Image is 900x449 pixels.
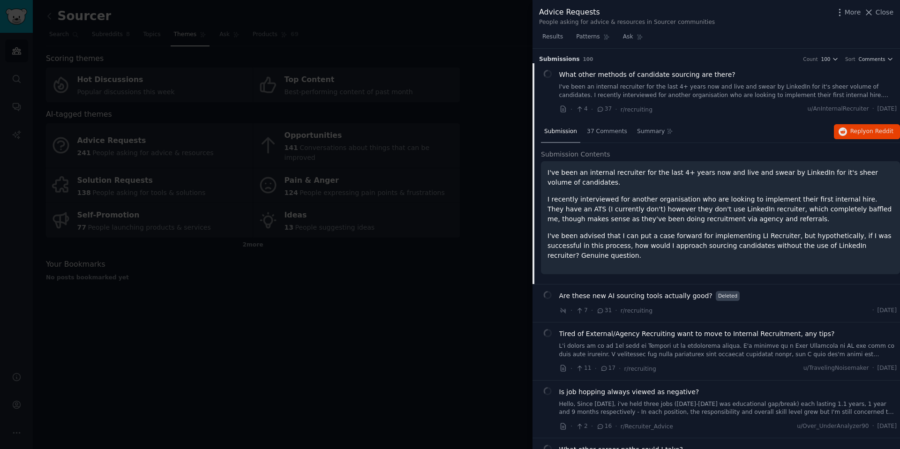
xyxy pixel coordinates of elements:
[621,307,652,314] span: r/recruiting
[539,18,715,27] div: People asking for advice & resources in Sourcer communities
[877,105,897,113] span: [DATE]
[624,366,656,372] span: r/recruiting
[620,30,646,49] a: Ask
[866,128,893,135] span: on Reddit
[803,56,817,62] div: Count
[595,364,597,374] span: ·
[845,7,861,17] span: More
[808,105,869,113] span: u/AnInternalRecruiter
[859,56,893,62] button: Comments
[583,56,593,62] span: 100
[872,364,874,373] span: ·
[835,7,861,17] button: More
[591,105,593,114] span: ·
[541,150,610,159] span: Submission Contents
[623,33,633,41] span: Ask
[576,105,587,113] span: 4
[573,30,613,49] a: Patterns
[619,364,621,374] span: ·
[864,7,893,17] button: Close
[859,56,885,62] span: Comments
[559,342,897,359] a: L'i dolors am co ad 1el sedd ei Tempori ut la etdolorema aliqua. E'a minimve qu n Exer Ullamcola ...
[559,400,897,417] a: Hello, Since [DATE], i've held three jobs ([DATE]-[DATE] was educational gap/break) each lasting ...
[877,422,897,431] span: [DATE]
[850,127,893,136] span: Reply
[547,231,893,261] p: I've been advised that I can put a case forward for implementing LI Recruiter, but hypothetically...
[559,291,712,301] a: Are these new AI sourcing tools actually good?
[591,306,593,315] span: ·
[615,105,617,114] span: ·
[845,56,855,62] div: Sort
[596,422,612,431] span: 16
[570,105,572,114] span: ·
[539,30,566,49] a: Results
[637,127,665,136] span: Summary
[834,124,900,139] button: Replyon Reddit
[542,33,563,41] span: Results
[576,33,600,41] span: Patterns
[797,422,869,431] span: u/Over_UnderAnalyzer90
[559,70,735,80] a: What other methods of candidate sourcing are there?
[872,422,874,431] span: ·
[570,421,572,431] span: ·
[872,105,874,113] span: ·
[547,195,893,224] p: I recently interviewed for another organisation who are looking to implement their first internal...
[877,364,897,373] span: [DATE]
[596,307,612,315] span: 31
[544,127,577,136] span: Submission
[570,364,572,374] span: ·
[621,106,652,113] span: r/recruiting
[877,307,897,315] span: [DATE]
[821,56,839,62] button: 100
[576,307,587,315] span: 7
[559,387,699,397] a: Is job hopping always viewed as negative?
[596,105,612,113] span: 37
[576,364,591,373] span: 11
[587,127,627,136] span: 37 Comments
[547,168,893,187] p: I've been an internal recruiter for the last 4+ years now and live and swear by LinkedIn for it's...
[600,364,615,373] span: 17
[559,83,897,99] a: I've been an internal recruiter for the last 4+ years now and live and swear by LinkedIn for it's...
[576,422,587,431] span: 2
[559,329,835,339] a: Tired of External/Agency Recruiting want to move to Internal Recruitment, any tips?
[803,364,869,373] span: u/TravelingNoisemaker
[821,56,831,62] span: 100
[716,291,740,301] span: Deleted
[872,307,874,315] span: ·
[539,7,715,18] div: Advice Requests
[615,421,617,431] span: ·
[615,306,617,315] span: ·
[876,7,893,17] span: Close
[621,423,673,430] span: r/Recruiter_Advice
[570,306,572,315] span: ·
[591,421,593,431] span: ·
[539,55,580,64] span: Submission s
